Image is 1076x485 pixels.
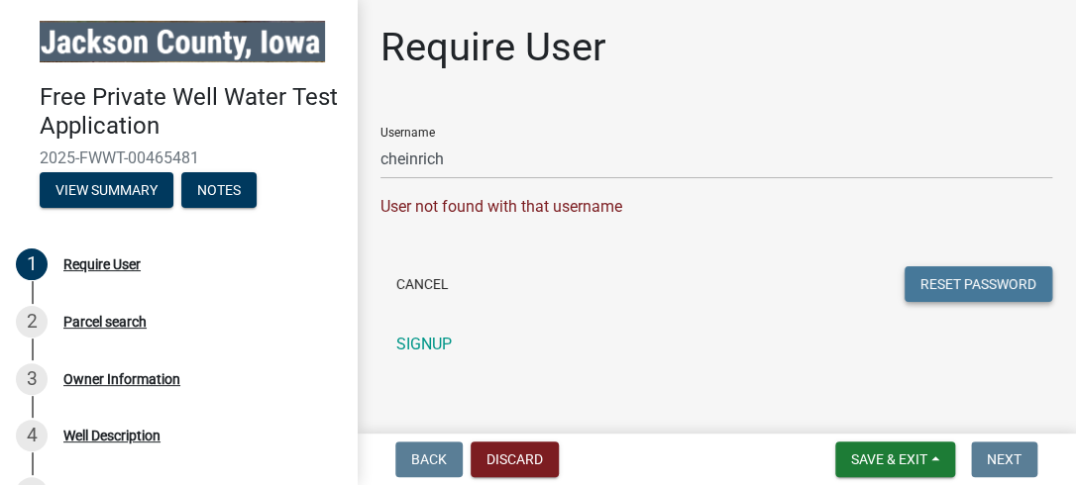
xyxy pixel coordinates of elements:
div: Owner Information [63,372,180,386]
a: SIGNUP [380,325,1052,364]
button: Discard [471,441,559,477]
div: 1 [16,248,48,280]
span: Next [987,451,1022,467]
h4: Free Private Well Water Test Application [40,83,341,141]
div: Well Description [63,429,161,442]
div: 2 [16,306,48,338]
wm-modal-confirm: Summary [40,183,173,199]
span: Save & Exit [851,451,927,467]
button: Notes [181,172,257,208]
div: User not found with that username [380,195,1052,219]
div: 4 [16,420,48,451]
button: Cancel [380,266,465,302]
button: View Summary [40,172,173,208]
img: Jackson County, Iowa [40,21,325,62]
div: 3 [16,363,48,395]
span: 2025-FWWT-00465481 [40,148,317,167]
div: Parcel search [63,315,147,329]
h1: Require User [380,24,606,71]
button: Save & Exit [835,441,955,477]
div: Require User [63,257,141,271]
button: Next [971,441,1037,477]
button: Reset Password [905,266,1052,302]
span: Back [411,451,447,467]
button: Back [395,441,463,477]
wm-modal-confirm: Notes [181,183,257,199]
